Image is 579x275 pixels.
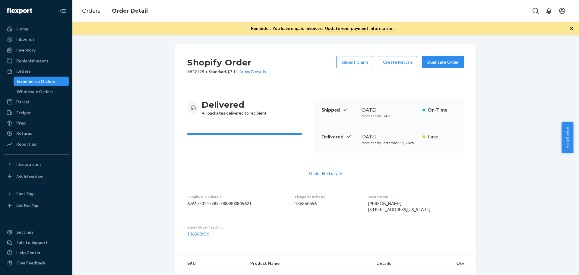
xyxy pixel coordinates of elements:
button: Open account menu [556,5,568,17]
a: Orders [4,66,69,76]
p: Promised by [DATE] [361,113,418,119]
div: Give Feedback [16,260,46,266]
ol: breadcrumbs [77,2,153,20]
span: Standard [209,69,226,74]
div: Fast Tags [16,191,36,197]
div: Orders [16,68,31,74]
button: Fast Tags [4,189,69,198]
a: Ecommerce Orders [14,77,69,86]
div: Integrations [16,161,42,167]
p: Late [428,133,457,140]
div: Ecommerce Orders [17,78,55,84]
h3: Delivered [202,99,267,110]
th: SKU [175,255,245,271]
div: Add Integration [16,174,43,179]
div: Freight [16,110,31,116]
a: Returns [4,128,69,138]
th: Details [372,255,438,271]
button: Open Search Box [530,5,542,17]
span: [PERSON_NAME] [STREET_ADDRESS][US_STATE] [368,201,430,212]
a: 136360656 [187,231,209,236]
h2: Shopify Order [187,56,266,69]
a: Wholesale Orders [14,87,69,96]
a: Inbounds [4,34,69,44]
button: Submit Claim [336,56,373,68]
div: Home [16,26,28,32]
dt: Flexport Order ID [295,194,359,199]
dd: 6761753247989-7883800805621 [187,201,285,207]
div: [DATE] [361,133,418,140]
a: Order Detail [112,8,148,14]
a: Reporting [4,139,69,149]
button: Open notifications [543,5,555,17]
p: On-Time [428,106,457,113]
div: Replenishments [16,58,48,64]
th: Qty [438,255,476,271]
div: Wholesale Orders [17,89,53,95]
th: Product Name [245,255,372,271]
button: Give Feedback [4,258,69,268]
div: Inventory [16,47,36,53]
div: Returns [16,130,32,136]
div: Inbounds [16,36,35,42]
span: • [205,69,207,74]
a: Add Integration [4,172,69,181]
a: Help Center [4,248,69,258]
button: View Details [238,69,266,75]
button: Close Navigation [57,5,69,17]
p: # #22198 / $7.14 [187,69,266,75]
div: Duplicate Order [427,59,459,65]
a: Home [4,24,69,34]
a: Freight [4,108,69,118]
div: Talk to Support [16,239,48,245]
div: Add Fast Tag [16,203,38,208]
a: Parcel [4,97,69,107]
div: [DATE] [361,106,418,113]
p: Reminder: You have unpaid invoices. [251,25,394,31]
button: Help Center [562,122,573,153]
dt: Destination [368,194,464,199]
a: Add Fast Tag [4,201,69,210]
dt: Buyer Order Tracking [187,225,285,230]
a: Replenishments [4,56,69,66]
a: Talk to Support [4,238,69,247]
a: Update your payment information. [325,26,394,31]
button: Duplicate Order [422,56,464,68]
p: Promised by September 17, 2025 [361,140,418,145]
div: Parcel [16,99,29,105]
a: Inventory [4,45,69,55]
span: Order History [309,170,337,176]
div: Reporting [16,141,36,147]
a: Settings [4,227,69,237]
div: Settings [16,229,33,235]
dt: Shopify V3 Order ID [187,194,285,199]
div: Help Center [16,250,41,256]
button: Integrations [4,160,69,169]
div: All packages delivered to recipient [202,99,267,116]
p: Delivered [321,133,356,140]
div: Prep [16,120,26,126]
button: Create Return [378,56,417,68]
a: Prep [4,118,69,128]
dd: 136360656 [295,201,359,207]
a: Orders [82,8,100,14]
img: Flexport logo [7,8,32,14]
p: Shipped [321,106,356,113]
